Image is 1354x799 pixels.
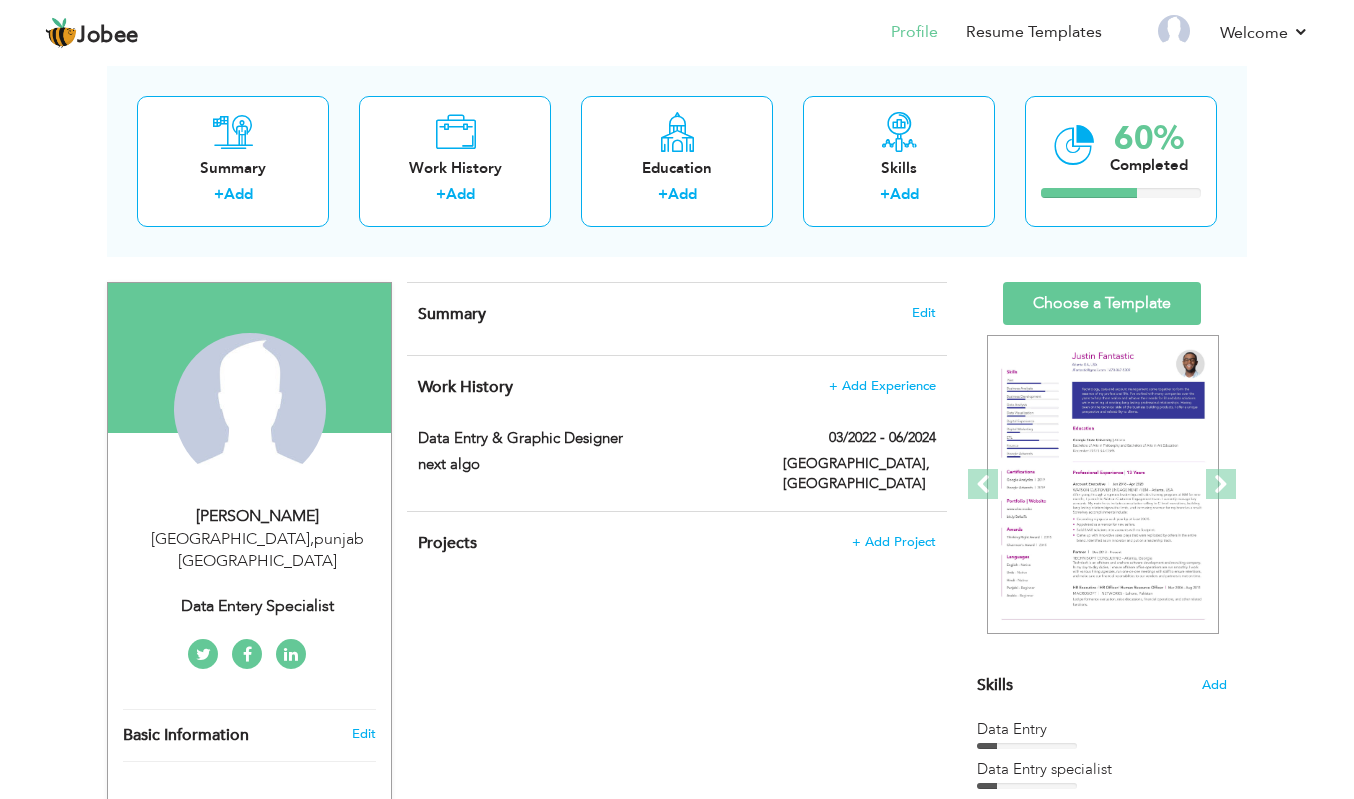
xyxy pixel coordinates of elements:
[418,533,936,553] h4: This helps to highlight the project, tools and skills you have worked on.
[891,21,938,44] a: Profile
[658,184,668,205] label: +
[418,376,513,398] span: Work History
[418,303,486,325] span: Summary
[912,306,936,320] span: Edit
[375,158,535,179] div: Work History
[1110,155,1188,176] div: Completed
[829,428,936,448] label: 03/2022 - 06/2024
[819,158,979,179] div: Skills
[214,184,224,205] label: +
[77,25,139,47] span: Jobee
[123,595,391,618] div: Data entery specialist
[123,505,391,528] div: [PERSON_NAME]
[436,184,446,205] label: +
[153,158,313,179] div: Summary
[1003,282,1201,325] a: Choose a Template
[310,528,314,550] span: ,
[852,535,936,549] span: + Add Project
[123,727,249,745] span: Basic Information
[174,333,326,485] img: Laiba manzoor
[890,184,919,204] a: Add
[1220,21,1309,45] a: Welcome
[1158,15,1190,47] img: Profile Img
[1110,122,1188,155] div: 60%
[977,674,1013,696] span: Skills
[418,532,477,554] span: Projects
[123,528,391,574] div: [GEOGRAPHIC_DATA] punjab [GEOGRAPHIC_DATA]
[977,759,1227,780] div: Data Entry specialist
[668,184,697,204] a: Add
[783,454,936,494] label: [GEOGRAPHIC_DATA], [GEOGRAPHIC_DATA]
[418,428,754,449] label: Data entry & graphic designer
[45,17,139,49] a: Jobee
[418,304,936,324] h4: Adding a summary is a quick and easy way to highlight your experience and interests.
[977,719,1227,740] div: Data Entry
[224,184,253,204] a: Add
[880,184,890,205] label: +
[597,158,757,179] div: Education
[829,379,936,393] span: + Add Experience
[966,21,1102,44] a: Resume Templates
[1202,676,1227,695] span: Add
[446,184,475,204] a: Add
[418,377,936,397] h4: This helps to show the companies you have worked for.
[45,17,77,49] img: jobee.io
[418,454,754,475] label: next algo
[352,725,376,743] a: Edit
